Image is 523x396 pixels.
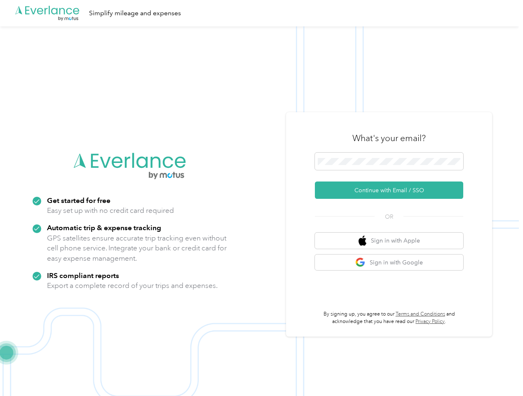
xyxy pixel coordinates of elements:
p: Easy set up with no credit card required [47,205,174,216]
a: Privacy Policy [415,318,445,325]
strong: Get started for free [47,196,110,205]
div: Simplify mileage and expenses [89,8,181,19]
button: google logoSign in with Google [315,255,463,271]
img: google logo [355,257,366,268]
p: Export a complete record of your trips and expenses. [47,280,218,291]
strong: Automatic trip & expense tracking [47,223,161,232]
span: OR [375,212,403,221]
p: GPS satellites ensure accurate trip tracking even without cell phone service. Integrate your bank... [47,233,227,264]
a: Terms and Conditions [396,311,445,317]
button: apple logoSign in with Apple [315,233,463,249]
img: apple logo [359,236,367,246]
strong: IRS compliant reports [47,271,119,280]
button: Continue with Email / SSO [315,181,463,199]
h3: What's your email? [352,132,426,144]
p: By signing up, you agree to our and acknowledge that you have read our . [315,311,463,325]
